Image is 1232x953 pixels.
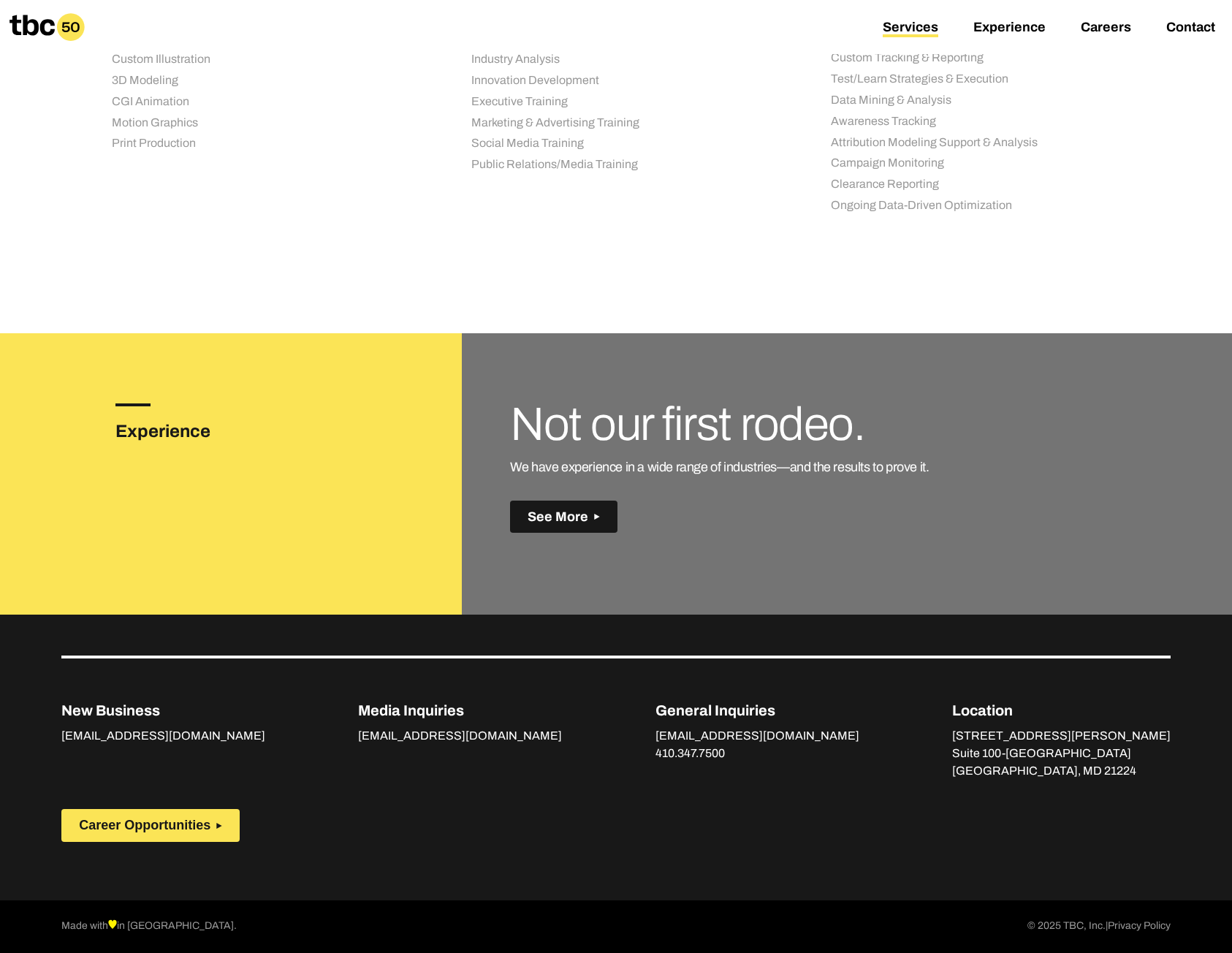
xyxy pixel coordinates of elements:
[61,729,265,745] a: [EMAIL_ADDRESS][DOMAIN_NAME]
[831,198,1120,213] li: Ongoing Data-Driven Optimization
[831,72,1120,87] li: Test/Learn Strategies & Execution
[471,52,761,67] li: Industry Analysis
[528,509,588,525] span: See More
[61,918,237,935] p: Made with in [GEOGRAPHIC_DATA].
[831,135,1120,151] li: Attribution Modeling Support & Analysis
[831,50,1120,66] li: Custom Tracking & Reporting
[655,699,859,721] p: General Inquiries
[952,745,1171,762] p: Suite 100-[GEOGRAPHIC_DATA]
[471,136,761,151] li: Social Media Training
[471,94,761,110] li: Executive Training
[831,114,1120,129] li: Awareness Tracking
[510,457,1136,477] p: We have experience in a wide range of industries—and the results to prove it.
[112,136,401,151] li: Print Production
[655,729,859,745] a: [EMAIL_ADDRESS][DOMAIN_NAME]
[831,93,1120,108] li: Data Mining & Analysis
[1081,20,1131,37] a: Careers
[112,52,401,67] li: Custom Illustration
[471,115,761,131] li: Marketing & Advertising Training
[510,403,1136,446] h3: Not our first rodeo.
[883,20,938,37] a: Services
[952,699,1171,721] p: Location
[973,20,1046,37] a: Experience
[358,699,562,721] p: Media Inquiries
[471,157,761,172] li: Public Relations/Media Training
[61,809,240,842] button: Career Opportunities
[112,73,401,88] li: 3D Modeling
[112,115,401,131] li: Motion Graphics
[952,727,1171,745] p: [STREET_ADDRESS][PERSON_NAME]
[358,729,562,745] a: [EMAIL_ADDRESS][DOMAIN_NAME]
[1027,918,1171,935] p: © 2025 TBC, Inc.
[471,73,761,88] li: Innovation Development
[1166,20,1215,37] a: Contact
[510,501,617,534] button: See More
[655,747,725,763] a: 410.347.7500
[1108,918,1171,935] a: Privacy Policy
[831,177,1120,192] li: Clearance Reporting
[112,94,401,110] li: CGI Animation
[831,156,1120,171] li: Campaign Monitoring
[115,418,256,444] h3: Experience
[61,699,265,721] p: New Business
[79,818,210,833] span: Career Opportunities
[952,762,1171,780] p: [GEOGRAPHIC_DATA], MD 21224
[1106,920,1108,931] span: |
